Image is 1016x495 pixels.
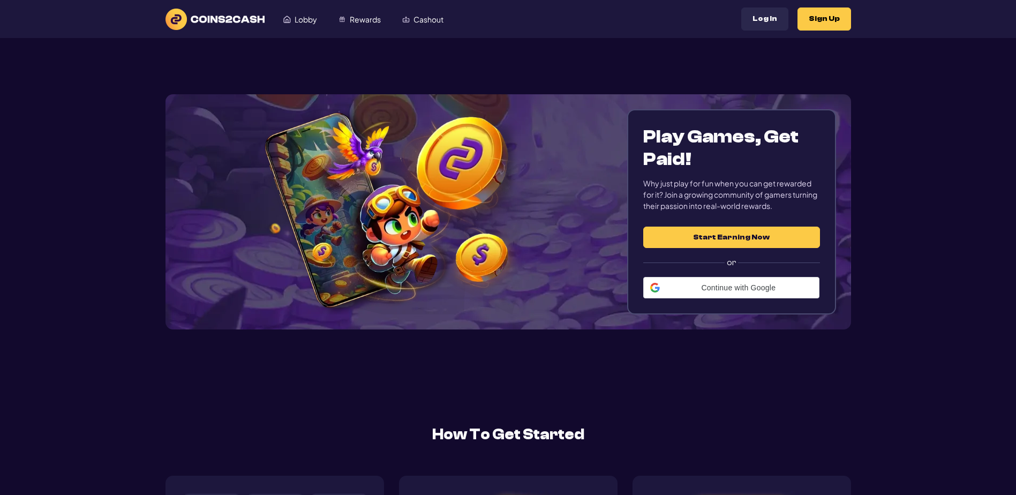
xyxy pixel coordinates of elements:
img: Cashout [402,16,410,23]
span: Cashout [413,16,443,23]
img: Rewards [338,16,346,23]
span: Rewards [350,16,381,23]
span: Lobby [295,16,317,23]
img: logo text [165,9,265,30]
label: or [643,248,819,277]
button: Sign Up [797,7,851,31]
h1: Play Games, Get Paid! [643,125,819,170]
h2: How To Get Started [165,423,851,446]
button: Start Earning Now [643,227,819,248]
span: Continue with Google [664,283,812,292]
a: Cashout [392,9,454,29]
div: Continue with Google [643,277,819,298]
a: Rewards [328,9,392,29]
div: Why just play for fun when you can get rewarded for it? Join a growing community of gamers turnin... [643,178,819,212]
img: Lobby [283,16,291,23]
button: Log In [741,7,788,31]
a: Lobby [273,9,328,29]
